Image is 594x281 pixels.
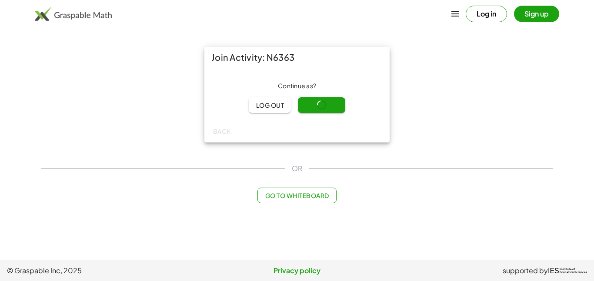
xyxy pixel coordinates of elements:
span: Go to Whiteboard [265,192,329,199]
span: OR [292,163,302,174]
button: Sign up [514,6,559,22]
span: Log out [256,101,284,109]
div: Join Activity: N6363 [204,47,390,68]
button: Log in [466,6,507,22]
button: Go to Whiteboard [257,188,336,203]
div: Continue as ? [211,82,383,90]
a: IESInstitute ofEducation Sciences [548,265,587,276]
span: © Graspable Inc, 2025 [7,265,200,276]
span: Institute of Education Sciences [560,268,587,274]
button: Log out [249,97,291,113]
a: Privacy policy [200,265,394,276]
span: IES [548,267,559,275]
span: supported by [503,265,548,276]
